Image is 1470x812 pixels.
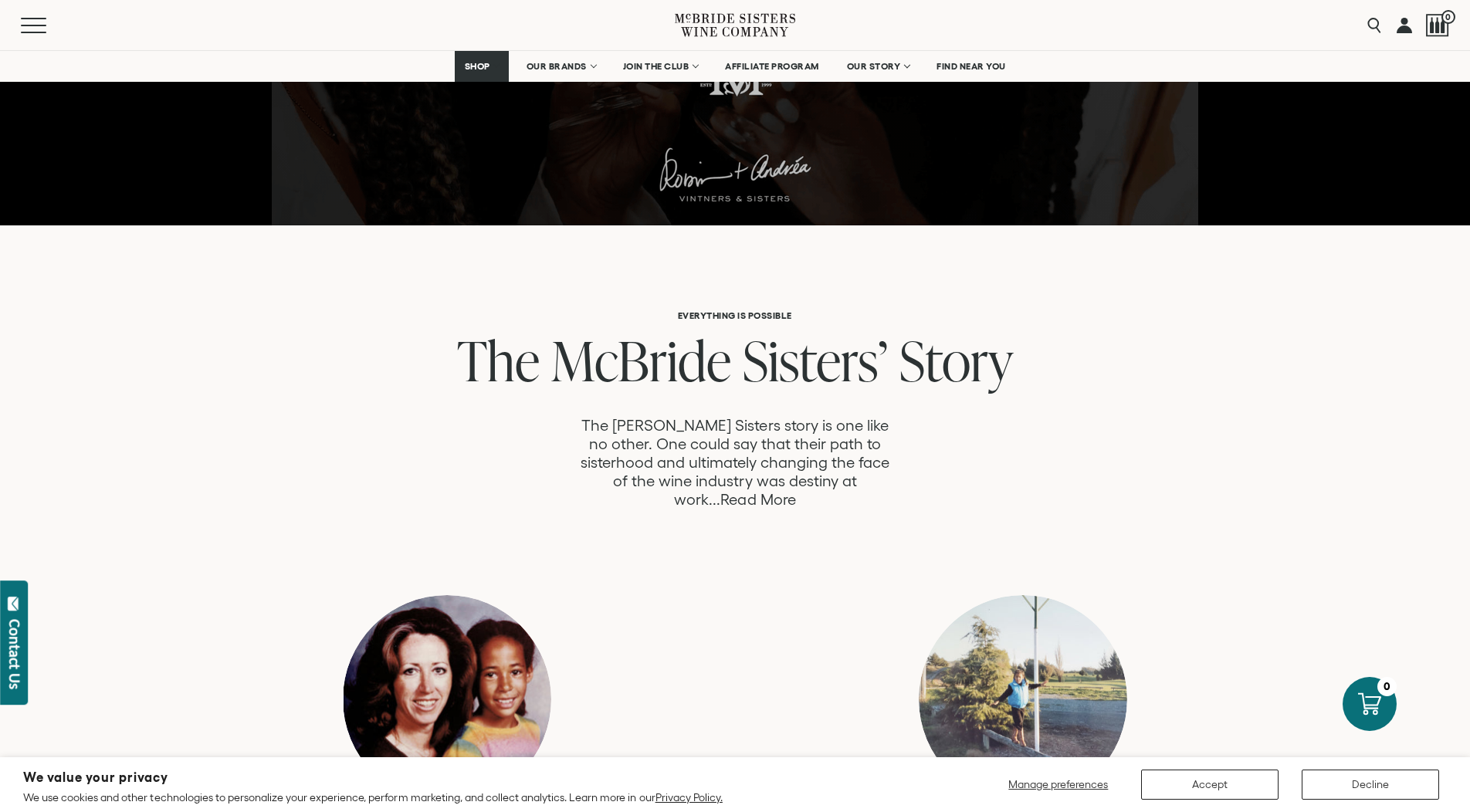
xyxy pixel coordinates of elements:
[457,323,540,398] span: The
[1377,677,1397,696] div: 0
[743,323,888,398] span: Sisters’
[23,771,723,784] h2: We value your privacy
[465,61,491,72] span: SHOP
[999,770,1118,800] button: Manage preferences
[7,619,22,689] div: Contact Us
[720,491,795,509] a: Read More
[623,61,689,72] span: JOIN THE CLUB
[527,61,587,72] span: OUR BRANDS
[1008,778,1108,790] span: Manage preferences
[574,416,896,509] p: The [PERSON_NAME] Sisters story is one like no other. One could say that their path to sisterhood...
[899,323,1013,398] span: Story
[1441,10,1455,24] span: 0
[847,61,901,72] span: OUR STORY
[725,61,819,72] span: AFFILIATE PROGRAM
[1302,770,1439,800] button: Decline
[21,18,76,33] button: Mobile Menu Trigger
[517,51,605,82] a: OUR BRANDS
[613,51,708,82] a: JOIN THE CLUB
[937,61,1006,72] span: FIND NEAR YOU
[23,790,723,804] p: We use cookies and other technologies to personalize your experience, perform marketing, and coll...
[926,51,1016,82] a: FIND NEAR YOU
[551,323,731,398] span: McBride
[655,791,723,804] a: Privacy Policy.
[837,51,920,82] a: OUR STORY
[230,310,1240,320] h6: Everything is Possible
[715,51,829,82] a: AFFILIATE PROGRAM
[1141,770,1279,800] button: Accept
[455,51,509,82] a: SHOP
